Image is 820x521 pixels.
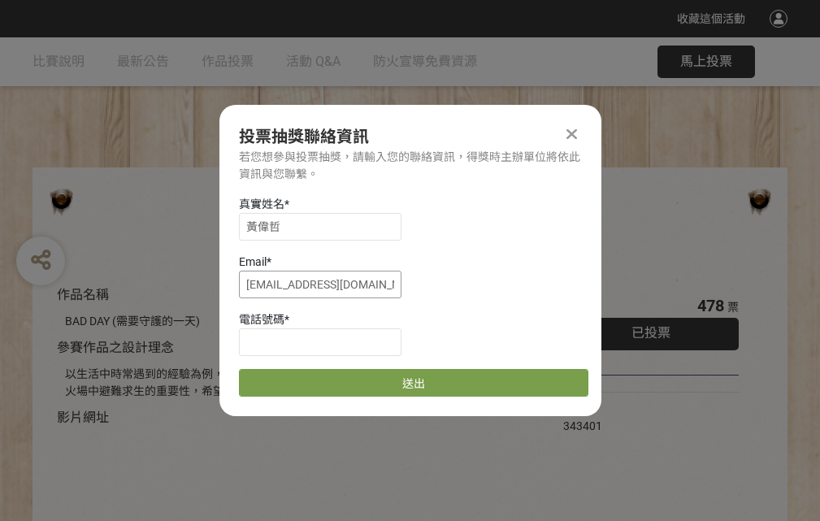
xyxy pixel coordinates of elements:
a: 比賽說明 [33,37,85,86]
div: 以生活中時常遇到的經驗為例，透過對比的方式宣傳住宅用火災警報器、家庭逃生計畫及火場中避難求生的重要性，希望透過趣味的短影音讓更多人認識到更多的防火觀念。 [65,366,514,400]
button: 送出 [239,369,588,397]
span: 作品投票 [202,54,254,69]
span: 已投票 [631,325,670,341]
span: 電話號碼 [239,313,284,326]
span: 最新公告 [117,54,169,69]
span: 真實姓名 [239,198,284,211]
div: 若您想參與投票抽獎，請輸入您的聯絡資訊，得獎時主辦單位將依此資訊與您聯繫。 [239,149,582,183]
a: 作品投票 [202,37,254,86]
span: 478 [697,296,724,315]
button: 馬上投票 [657,46,755,78]
span: 票 [727,301,739,314]
iframe: Facebook Share [606,401,688,417]
span: 比賽說明 [33,54,85,69]
span: 參賽作品之設計理念 [57,340,174,355]
span: 影片網址 [57,410,109,425]
span: 防火宣導免費資源 [373,54,477,69]
a: 最新公告 [117,37,169,86]
a: 防火宣導免費資源 [373,37,477,86]
span: Email [239,255,267,268]
span: 活動 Q&A [286,54,341,69]
span: 馬上投票 [680,54,732,69]
span: 作品名稱 [57,287,109,302]
div: BAD DAY (需要守護的一天) [65,313,514,330]
span: 收藏這個活動 [677,12,745,25]
div: 投票抽獎聯絡資訊 [239,124,582,149]
a: 活動 Q&A [286,37,341,86]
